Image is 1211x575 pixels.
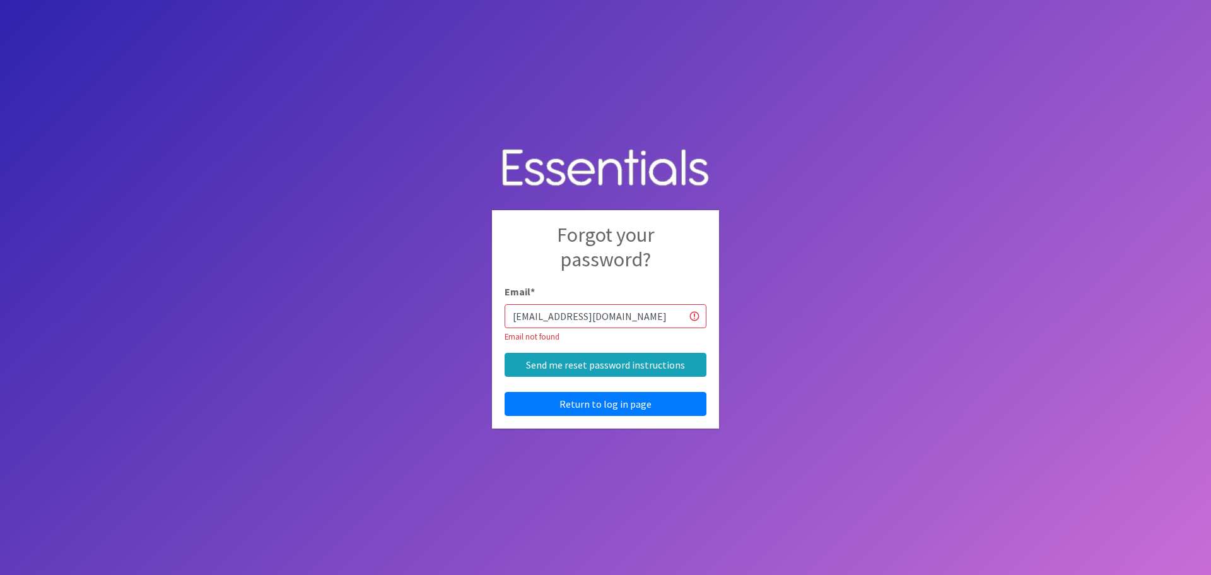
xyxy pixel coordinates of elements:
a: Return to log in page [505,392,706,416]
div: Email not found [505,331,706,343]
abbr: required [530,285,535,298]
label: Email [505,284,535,299]
input: Send me reset password instructions [505,353,706,377]
img: Human Essentials [492,136,719,201]
h2: Forgot your password? [505,223,706,284]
